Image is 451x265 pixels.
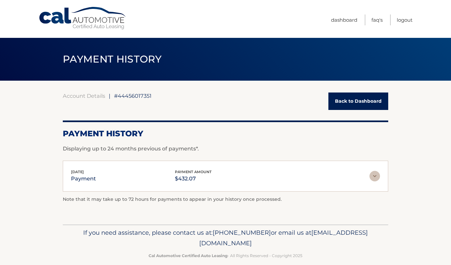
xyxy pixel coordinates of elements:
a: FAQ's [371,14,383,25]
a: Dashboard [331,14,357,25]
a: Account Details [63,93,105,99]
span: payment amount [175,170,212,174]
img: accordion-rest.svg [369,171,380,181]
span: [PHONE_NUMBER] [213,229,271,236]
p: If you need assistance, please contact us at: or email us at [67,227,384,249]
span: [EMAIL_ADDRESS][DOMAIN_NAME] [199,229,368,247]
span: #44456017351 [114,93,152,99]
span: PAYMENT HISTORY [63,53,162,65]
p: - All Rights Reserved - Copyright 2025 [67,252,384,259]
p: Displaying up to 24 months previous of payments*. [63,145,388,153]
strong: Cal Automotive Certified Auto Leasing [149,253,227,258]
span: [DATE] [71,170,84,174]
p: payment [71,174,96,183]
a: Back to Dashboard [328,93,388,110]
span: | [109,93,110,99]
p: Note that it may take up to 72 hours for payments to appear in your history once processed. [63,196,388,203]
h2: Payment History [63,129,388,139]
p: $432.07 [175,174,212,183]
a: Logout [397,14,413,25]
a: Cal Automotive [38,7,127,30]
